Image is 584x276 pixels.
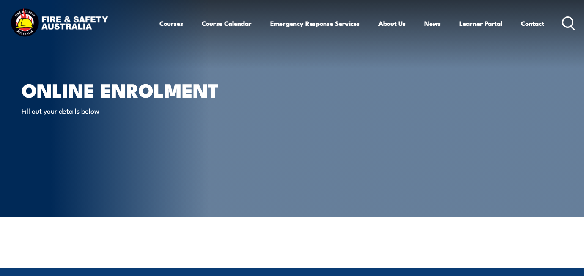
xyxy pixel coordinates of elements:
a: Courses [159,13,183,33]
a: About Us [378,13,406,33]
h1: Online Enrolment [22,81,230,98]
a: Learner Portal [459,13,502,33]
a: News [424,13,441,33]
a: Course Calendar [202,13,252,33]
p: Fill out your details below [22,106,176,115]
a: Emergency Response Services [270,13,360,33]
a: Contact [521,13,544,33]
